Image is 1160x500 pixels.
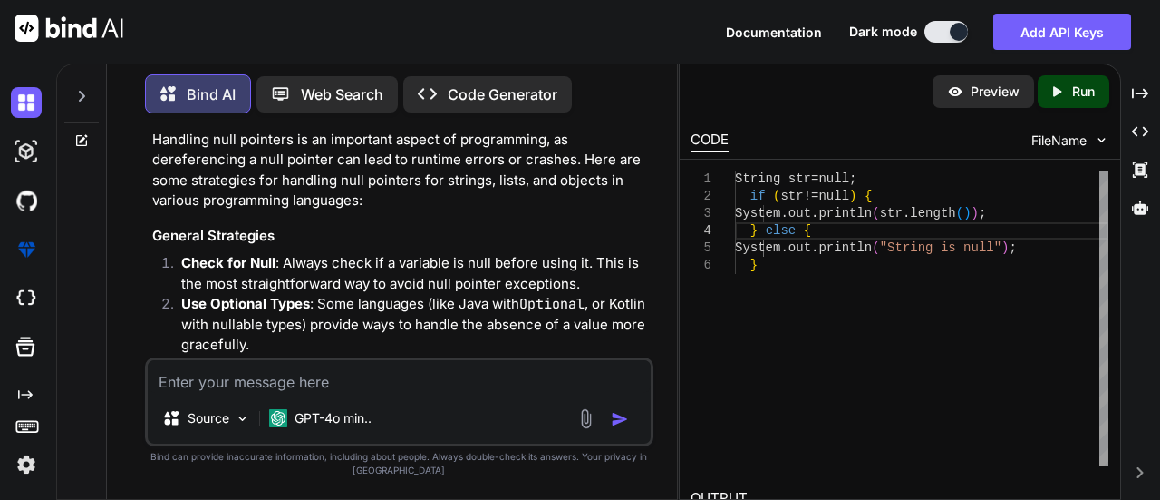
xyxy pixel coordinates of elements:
[811,240,818,255] span: .
[911,206,956,221] span: length
[187,83,236,105] p: Bind AI
[181,357,278,374] strong: Default Values
[519,295,585,313] code: Optional
[726,23,822,42] button: Documentation
[235,411,250,426] img: Pick Models
[781,206,788,221] span: .
[971,206,979,221] span: )
[181,294,651,356] p: : Some languages (like Java with , or Kotlin with nullable types) provide ways to handle the abse...
[575,408,596,429] img: attachment
[819,206,873,221] span: println
[788,240,811,255] span: out
[11,234,42,265] img: premium
[11,283,42,314] img: cloudideIcon
[611,410,629,428] img: icon
[849,189,856,203] span: )
[11,449,42,480] img: settings
[819,240,873,255] span: println
[691,205,711,222] div: 3
[691,130,729,152] div: CODE
[295,409,372,427] p: GPT-4o min..
[781,189,804,203] span: str
[11,136,42,167] img: darkAi-studio
[1002,240,1010,255] span: )
[1031,132,1087,150] span: FileName
[1010,240,1017,255] span: ;
[873,206,880,221] span: (
[11,87,42,118] img: darkChat
[188,409,229,427] p: Source
[181,254,275,271] strong: Check for Null
[11,185,42,216] img: githubDark
[788,206,811,221] span: out
[804,189,819,203] span: !=
[691,171,711,188] div: 1
[993,14,1131,50] button: Add API Keys
[301,83,383,105] p: Web Search
[947,83,963,100] img: preview
[181,253,651,294] p: : Always check if a variable is null before using it. This is the most straightforward way to avo...
[691,257,711,274] div: 6
[971,83,1020,101] p: Preview
[691,240,711,257] div: 5
[766,223,797,238] span: else
[804,223,811,238] span: {
[181,295,310,312] strong: Use Optional Types
[819,189,850,203] span: null
[1094,132,1109,148] img: chevron down
[811,172,818,186] span: =
[811,206,818,221] span: .
[979,206,986,221] span: ;
[819,172,850,186] span: null
[691,222,711,240] div: 4
[1072,83,1095,101] p: Run
[750,223,758,238] span: }
[691,188,711,205] div: 2
[181,356,651,397] p: : Assign default values to variables when they are null, which can prevent null pointer exceptions.
[873,240,880,255] span: (
[880,240,1001,255] span: "String is null"
[849,23,917,41] span: Dark mode
[152,226,651,247] h3: General Strategies
[773,189,780,203] span: (
[781,240,788,255] span: .
[956,206,963,221] span: (
[735,240,780,255] span: System
[726,25,822,40] span: Documentation
[152,130,651,211] p: Handling null pointers is an important aspect of programming, as dereferencing a null pointer can...
[964,206,971,221] span: )
[735,172,811,186] span: String str
[903,206,910,221] span: .
[735,206,780,221] span: System
[880,206,903,221] span: str
[849,172,856,186] span: ;
[865,189,872,203] span: {
[269,409,287,427] img: GPT-4o mini
[750,258,758,272] span: }
[750,189,766,203] span: if
[145,450,654,477] p: Bind can provide inaccurate information, including about people. Always double-check its answers....
[14,15,123,42] img: Bind AI
[448,83,557,105] p: Code Generator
